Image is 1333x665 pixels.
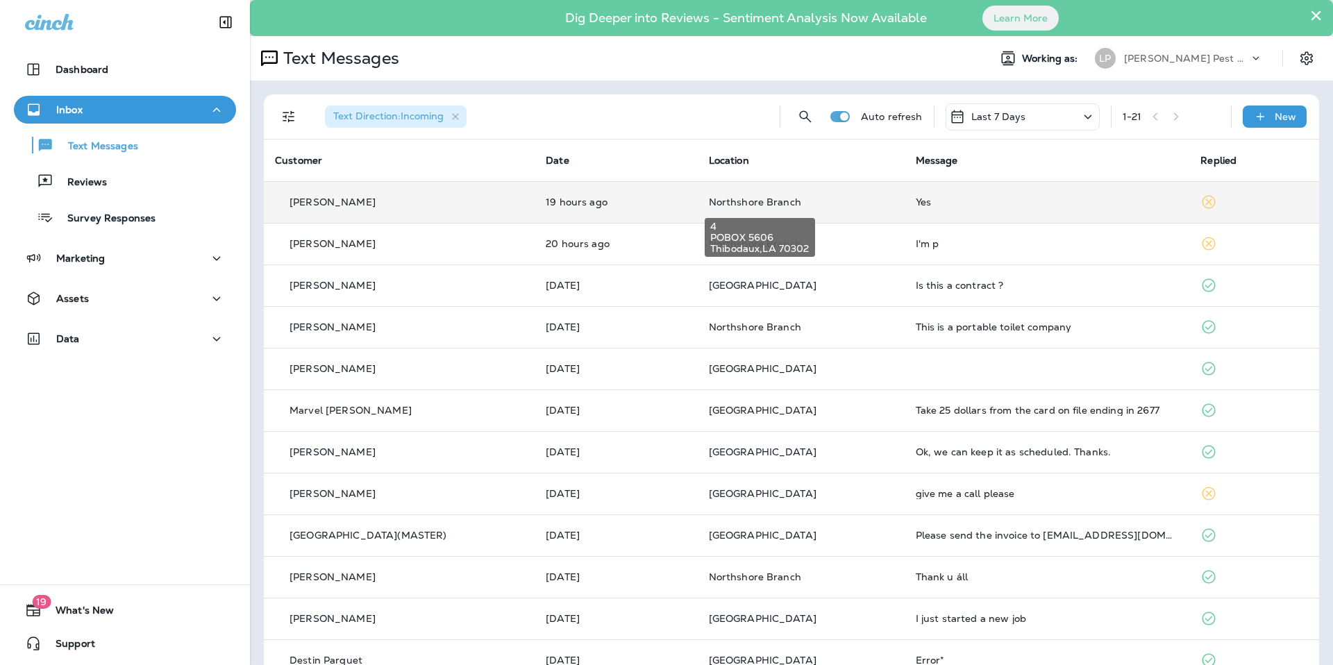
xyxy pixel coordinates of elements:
[916,196,1179,208] div: Yes
[709,446,816,458] span: [GEOGRAPHIC_DATA]
[290,196,376,208] p: [PERSON_NAME]
[916,446,1179,457] div: Ok, we can keep it as scheduled. Thanks.
[333,110,444,122] span: Text Direction : Incoming
[709,154,749,167] span: Location
[275,103,303,131] button: Filters
[916,321,1179,332] div: This is a portable toilet company
[916,405,1179,416] div: Take 25 dollars from the card on file ending in 2677
[546,363,686,374] p: Oct 7, 2025 02:01 PM
[14,596,236,624] button: 19What's New
[53,176,107,190] p: Reviews
[710,232,810,243] span: POBOX 5606
[709,196,801,208] span: Northshore Branch
[546,154,569,167] span: Date
[290,571,376,582] p: [PERSON_NAME]
[709,404,816,416] span: [GEOGRAPHIC_DATA]
[546,280,686,291] p: Oct 8, 2025 02:41 PM
[710,243,810,254] span: Thibodaux , LA 70302
[278,48,399,69] p: Text Messages
[709,571,801,583] span: Northshore Branch
[1124,53,1249,64] p: [PERSON_NAME] Pest Control
[56,253,105,264] p: Marketing
[546,613,686,624] p: Oct 5, 2025 02:13 PM
[1309,4,1323,26] button: Close
[791,103,819,131] button: Search Messages
[290,530,447,541] p: [GEOGRAPHIC_DATA](MASTER)
[709,321,801,333] span: Northshore Branch
[861,111,923,122] p: Auto refresh
[56,333,80,344] p: Data
[709,612,816,625] span: [GEOGRAPHIC_DATA]
[1022,53,1081,65] span: Working as:
[916,238,1179,249] div: I'm p
[290,488,376,499] p: [PERSON_NAME]
[14,203,236,232] button: Survey Responses
[56,104,83,115] p: Inbox
[290,405,412,416] p: Marvel [PERSON_NAME]
[1275,111,1296,122] p: New
[546,405,686,416] p: Oct 7, 2025 02:00 PM
[14,131,236,160] button: Text Messages
[1200,154,1236,167] span: Replied
[290,446,376,457] p: [PERSON_NAME]
[916,280,1179,291] div: Is this a contract ?
[916,154,958,167] span: Message
[32,595,51,609] span: 19
[546,571,686,582] p: Oct 6, 2025 10:23 AM
[56,293,89,304] p: Assets
[14,630,236,657] button: Support
[290,321,376,332] p: [PERSON_NAME]
[14,167,236,196] button: Reviews
[42,605,114,621] span: What's New
[14,244,236,272] button: Marketing
[56,64,108,75] p: Dashboard
[290,238,376,249] p: [PERSON_NAME]
[525,16,967,20] p: Dig Deeper into Reviews - Sentiment Analysis Now Available
[53,212,156,226] p: Survey Responses
[916,530,1179,541] div: Please send the invoice to ap@1st-lake.com
[14,325,236,353] button: Data
[546,196,686,208] p: Oct 9, 2025 01:45 PM
[206,8,245,36] button: Collapse Sidebar
[546,238,686,249] p: Oct 9, 2025 12:16 PM
[709,529,816,541] span: [GEOGRAPHIC_DATA]
[916,613,1179,624] div: I just started a new job
[709,487,816,500] span: [GEOGRAPHIC_DATA]
[290,613,376,624] p: [PERSON_NAME]
[1123,111,1142,122] div: 1 - 21
[546,530,686,541] p: Oct 6, 2025 12:08 PM
[1095,48,1116,69] div: LP
[42,638,95,655] span: Support
[710,221,810,232] span: 4
[290,280,376,291] p: [PERSON_NAME]
[1294,46,1319,71] button: Settings
[14,56,236,83] button: Dashboard
[916,488,1179,499] div: give me a call please
[982,6,1059,31] button: Learn More
[14,285,236,312] button: Assets
[290,363,376,374] p: [PERSON_NAME]
[14,96,236,124] button: Inbox
[916,571,1179,582] div: Thank u áll
[709,362,816,375] span: [GEOGRAPHIC_DATA]
[275,154,322,167] span: Customer
[546,321,686,332] p: Oct 8, 2025 02:38 PM
[325,106,467,128] div: Text Direction:Incoming
[546,488,686,499] p: Oct 6, 2025 01:21 PM
[709,279,816,292] span: [GEOGRAPHIC_DATA]
[546,446,686,457] p: Oct 6, 2025 04:44 PM
[54,140,138,153] p: Text Messages
[971,111,1026,122] p: Last 7 Days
